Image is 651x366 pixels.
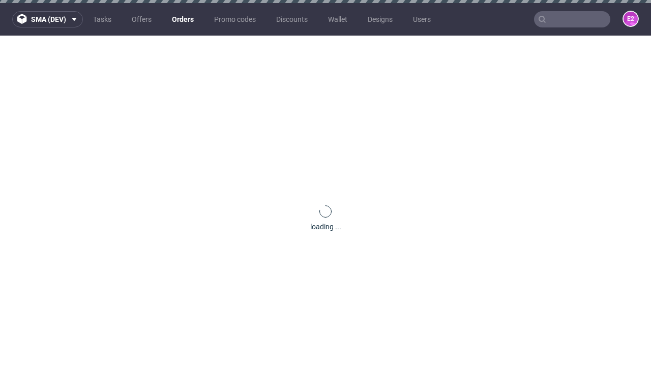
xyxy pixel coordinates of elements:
div: loading ... [310,222,341,232]
a: Users [407,11,437,27]
a: Orders [166,11,200,27]
a: Discounts [270,11,314,27]
a: Offers [126,11,158,27]
button: sma (dev) [12,11,83,27]
a: Tasks [87,11,117,27]
span: sma (dev) [31,16,66,23]
a: Promo codes [208,11,262,27]
a: Designs [362,11,399,27]
figcaption: e2 [624,12,638,26]
a: Wallet [322,11,353,27]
